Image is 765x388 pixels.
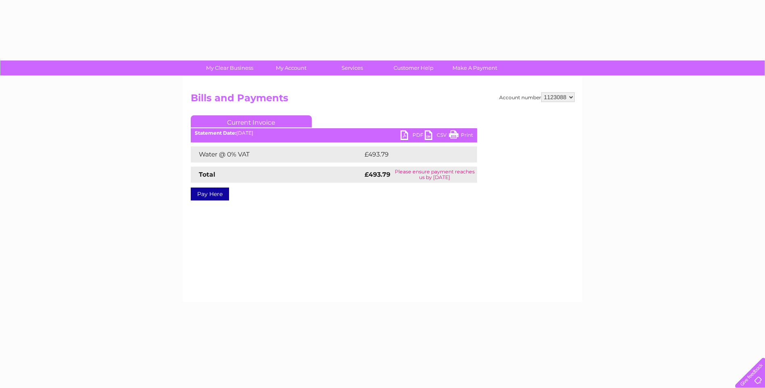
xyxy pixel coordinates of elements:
[199,171,215,178] strong: Total
[191,130,477,136] div: [DATE]
[392,167,477,183] td: Please ensure payment reaches us by [DATE]
[363,146,463,163] td: £493.79
[191,115,312,127] a: Current Invoice
[191,188,229,200] a: Pay Here
[319,60,386,75] a: Services
[191,146,363,163] td: Water @ 0% VAT
[258,60,324,75] a: My Account
[191,92,575,108] h2: Bills and Payments
[400,130,425,142] a: PDF
[449,130,473,142] a: Print
[499,92,575,102] div: Account number
[425,130,449,142] a: CSV
[365,171,390,178] strong: £493.79
[195,130,236,136] b: Statement Date:
[196,60,263,75] a: My Clear Business
[442,60,508,75] a: Make A Payment
[380,60,447,75] a: Customer Help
